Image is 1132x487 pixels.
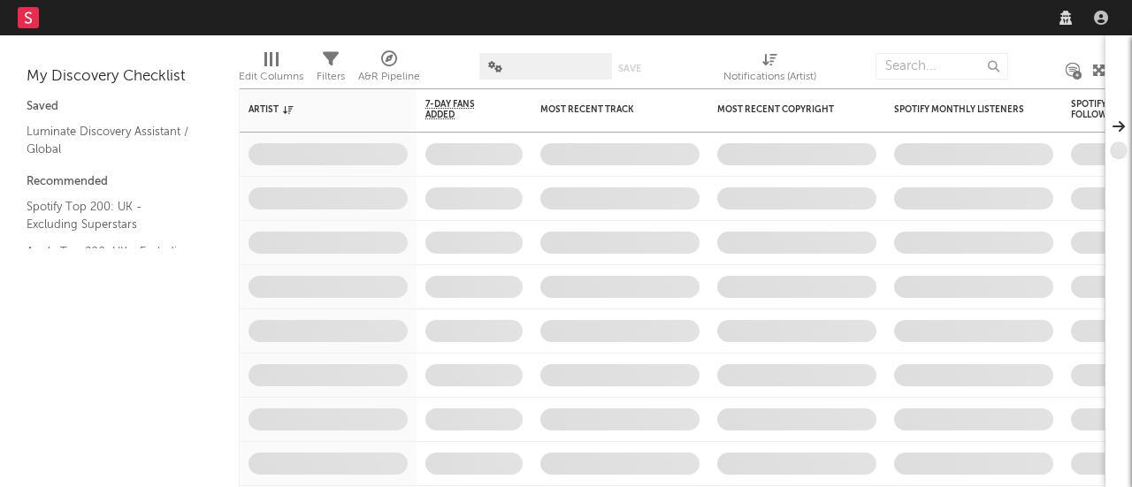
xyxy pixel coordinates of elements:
button: Save [618,64,641,73]
div: Most Recent Track [540,104,673,115]
a: Luminate Discovery Assistant / Global [27,122,195,158]
div: A&R Pipeline [358,44,420,95]
div: Edit Columns [239,44,303,95]
div: Filters [317,66,345,88]
div: Recommended [27,171,212,193]
div: Spotify Monthly Listeners [894,104,1027,115]
a: Apple Top 200: UK - Excluding Superstars [27,242,195,278]
div: A&R Pipeline [358,66,420,88]
div: Saved [27,96,212,118]
span: 7-Day Fans Added [425,99,496,120]
a: Spotify Top 200: UK - Excluding Superstars [27,197,195,233]
div: My Discovery Checklist [27,66,212,88]
div: Artist [249,104,381,115]
div: Most Recent Copyright [717,104,850,115]
div: Notifications (Artist) [723,44,816,95]
div: Notifications (Artist) [723,66,816,88]
div: Filters [317,44,345,95]
input: Search... [876,53,1008,80]
div: Edit Columns [239,66,303,88]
